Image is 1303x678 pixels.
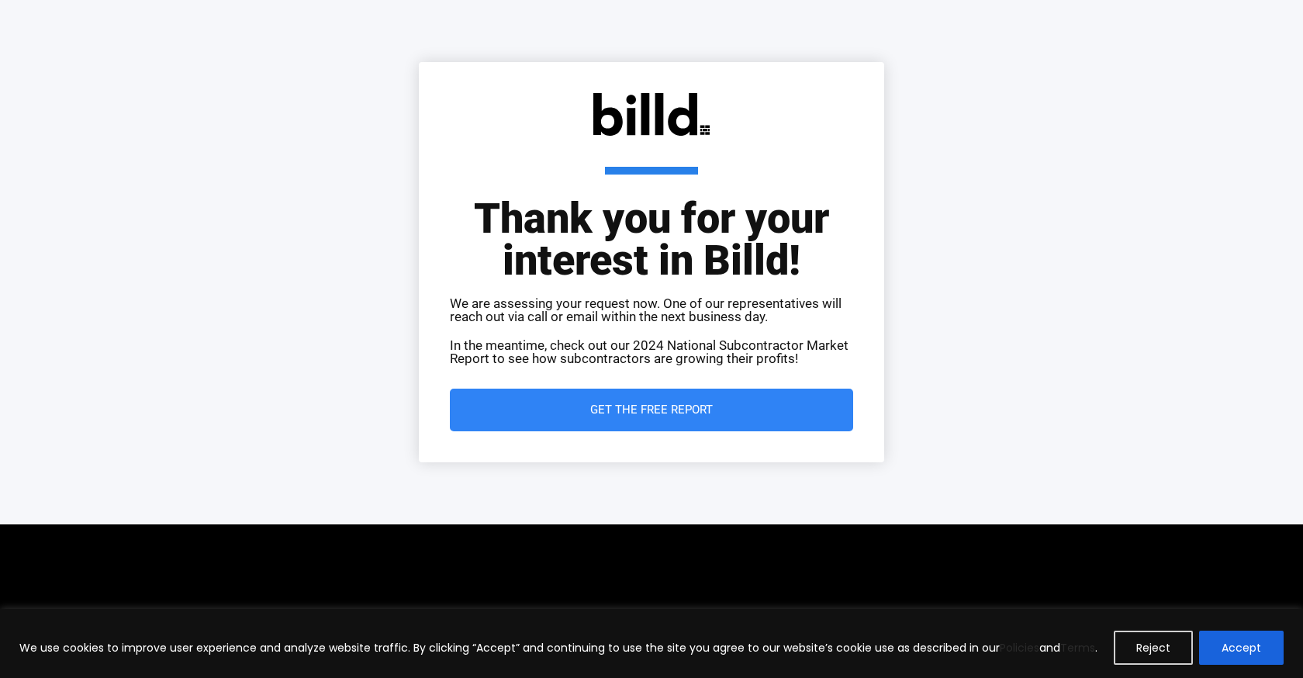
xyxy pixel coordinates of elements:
[1114,631,1193,665] button: Reject
[19,638,1097,657] p: We use cookies to improve user experience and analyze website traffic. By clicking “Accept” and c...
[450,297,853,323] p: We are assessing your request now. One of our representatives will reach out via call or email wi...
[450,389,853,431] a: Get the Free Report
[1000,640,1039,656] a: Policies
[1060,640,1095,656] a: Terms
[450,339,853,365] p: In the meantime, check out our 2024 National Subcontractor Market Report to see how subcontractor...
[1199,631,1284,665] button: Accept
[450,167,853,282] h1: Thank you for your interest in Billd!
[590,404,713,416] span: Get the Free Report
